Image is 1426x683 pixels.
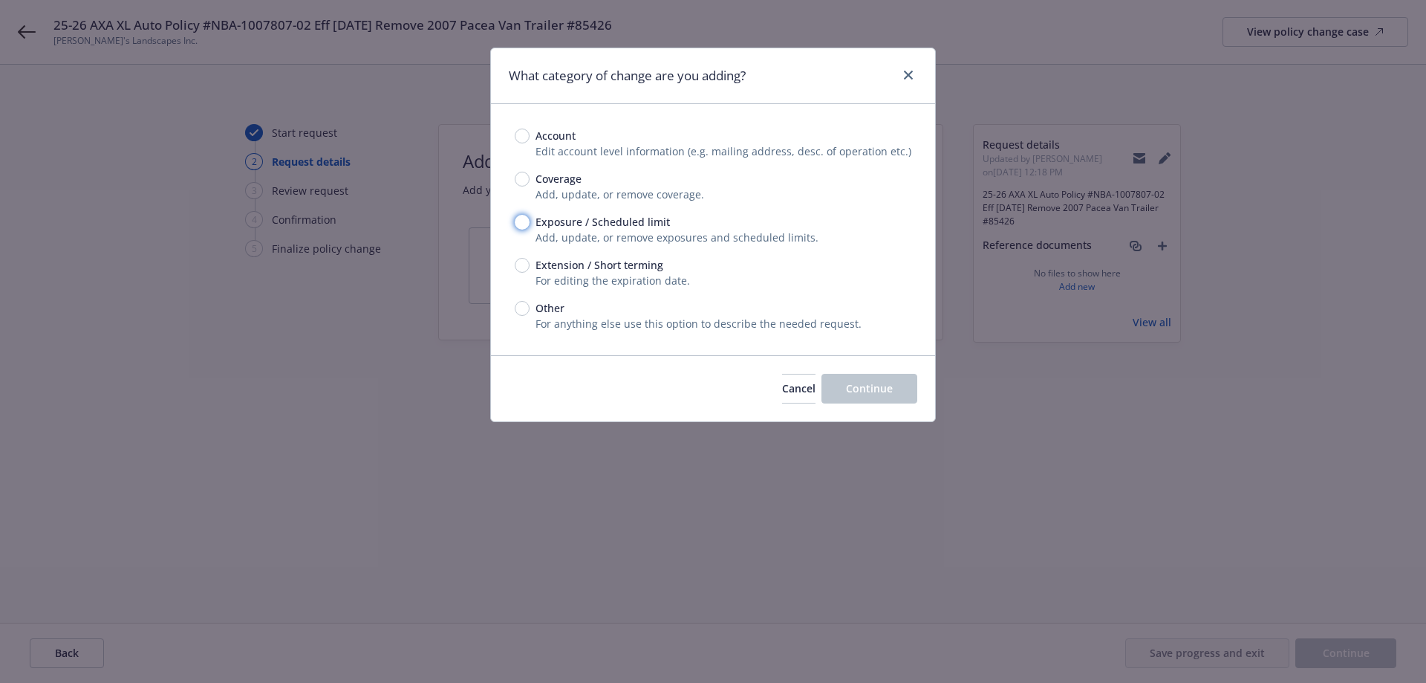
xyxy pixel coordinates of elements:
span: Other [535,300,564,316]
button: Cancel [782,374,815,404]
h1: What category of change are you adding? [509,66,746,85]
a: close [899,66,917,84]
span: Add, update, or remove coverage. [535,187,704,201]
span: Exposure / Scheduled limit [535,214,670,230]
span: Edit account level information (e.g. mailing address, desc. of operation etc.) [535,144,911,158]
input: Extension / Short terming [515,258,530,273]
span: Cancel [782,381,815,395]
span: For editing the expiration date. [535,273,690,288]
span: Extension / Short terming [535,257,663,273]
input: Coverage [515,172,530,187]
input: Other [515,301,530,316]
span: Continue [846,381,893,395]
input: Exposure / Scheduled limit [515,215,530,230]
span: For anything else use this option to describe the needed request. [535,317,862,331]
span: Add, update, or remove exposures and scheduled limits. [535,230,818,245]
input: Account [515,129,530,143]
span: Account [535,128,576,143]
button: Continue [821,374,917,404]
span: Coverage [535,171,582,187]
